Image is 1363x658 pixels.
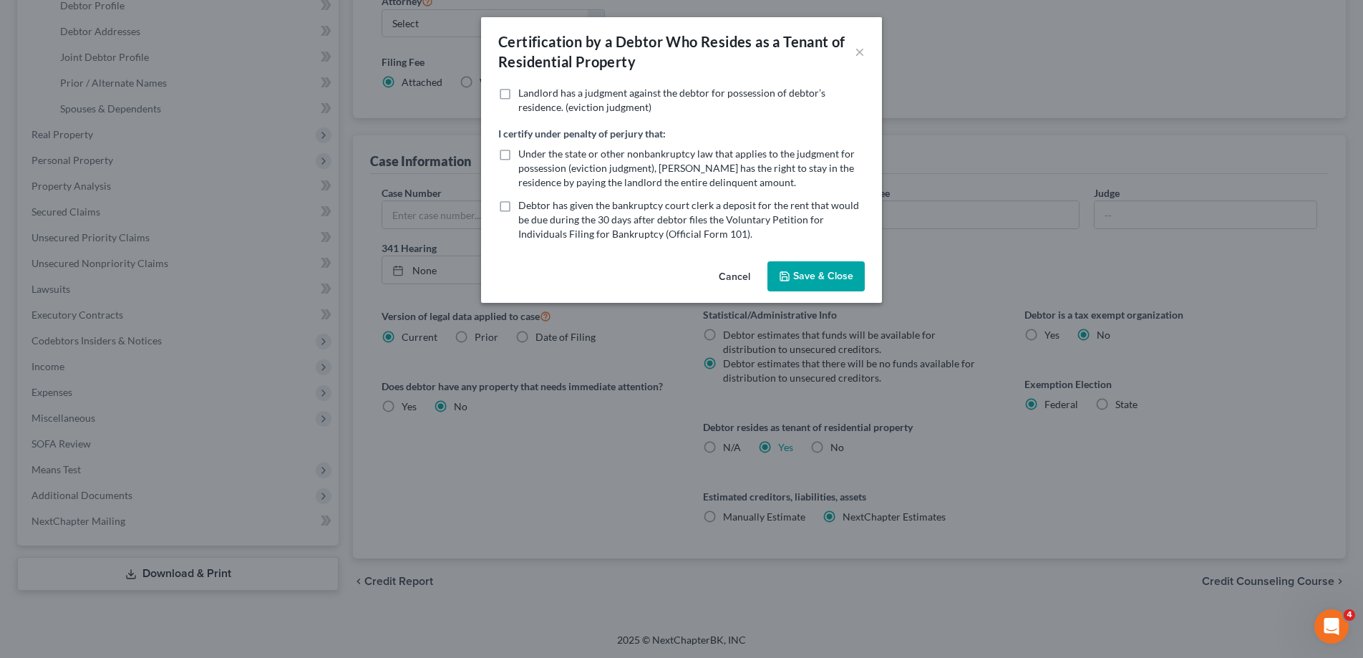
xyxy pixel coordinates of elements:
[518,199,859,240] span: Debtor has given the bankruptcy court clerk a deposit for the rent that would be due during the 3...
[498,32,855,72] div: Certification by a Debtor Who Resides as a Tenant of Residential Property
[518,147,855,188] span: Under the state or other nonbankruptcy law that applies to the judgment for possession (eviction ...
[498,126,666,141] label: I certify under penalty of perjury that:
[1314,609,1349,644] iframe: Intercom live chat
[855,43,865,60] button: ×
[518,87,825,113] span: Landlord has a judgment against the debtor for possession of debtor’s residence. (eviction judgment)
[707,263,762,291] button: Cancel
[767,261,865,291] button: Save & Close
[1344,609,1355,621] span: 4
